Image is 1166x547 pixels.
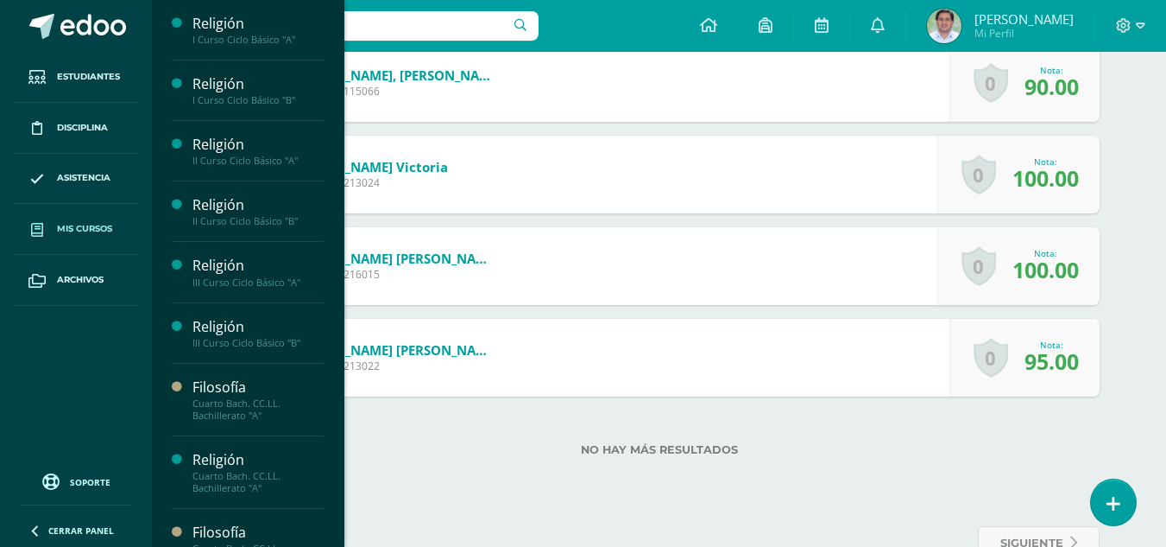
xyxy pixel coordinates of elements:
[290,67,497,84] a: [PERSON_NAME], [PERSON_NAME]
[192,398,324,422] div: Cuarto Bach. CC.LL. Bachillerato "A"
[1024,347,1079,376] span: 95.00
[961,246,996,286] a: 0
[974,26,1074,41] span: Mi Perfil
[70,476,110,488] span: Soporte
[57,121,108,135] span: Disciplina
[290,267,497,282] span: Estudiante 216015
[192,523,324,543] div: Filosofía
[974,10,1074,28] span: [PERSON_NAME]
[57,273,104,287] span: Archivos
[163,11,539,41] input: Busca un usuario...
[14,52,138,103] a: Estudiantes
[192,135,324,155] div: Religión
[192,34,324,46] div: I Curso Ciclo Básico "A"
[192,337,324,349] div: III Curso Ciclo Básico "B"
[974,63,1008,103] a: 0
[192,317,324,349] a: ReligiónIII Curso Ciclo Básico "B"
[1024,72,1079,101] span: 90.00
[21,469,131,493] a: Soporte
[961,155,996,194] a: 0
[192,317,324,337] div: Religión
[1012,255,1079,284] span: 100.00
[219,443,1100,456] label: No hay más resultados
[48,525,114,537] span: Cerrar panel
[290,341,497,359] a: [PERSON_NAME] [PERSON_NAME]
[192,378,324,398] div: Filosofía
[192,195,324,215] div: Religión
[192,277,324,289] div: III Curso Ciclo Básico "A"
[57,70,120,84] span: Estudiantes
[192,256,324,276] div: Religión
[192,450,324,470] div: Religión
[192,94,324,106] div: I Curso Ciclo Básico "B"
[57,171,110,185] span: Asistencia
[1024,64,1079,76] div: Nota:
[192,256,324,288] a: ReligiónIII Curso Ciclo Básico "A"
[14,255,138,306] a: Archivos
[290,158,448,175] a: [PERSON_NAME] Victoria
[14,154,138,205] a: Asistencia
[192,155,324,167] div: II Curso Ciclo Básico "A"
[290,359,497,373] span: Estudiante 213022
[14,103,138,154] a: Disciplina
[1012,163,1079,193] span: 100.00
[290,250,497,267] a: [PERSON_NAME] [PERSON_NAME]
[192,14,324,46] a: ReligiónI Curso Ciclo Básico "A"
[192,74,324,94] div: Religión
[192,195,324,227] a: ReligiónII Curso Ciclo Básico "B"
[57,222,112,236] span: Mis cursos
[14,204,138,255] a: Mis cursos
[1012,247,1079,259] div: Nota:
[192,378,324,422] a: FilosofíaCuarto Bach. CC.LL. Bachillerato "A"
[192,135,324,167] a: ReligiónII Curso Ciclo Básico "A"
[192,470,324,494] div: Cuarto Bach. CC.LL. Bachillerato "A"
[927,9,961,43] img: 083b1af04f9fe0918e6b283010923b5f.png
[290,175,448,190] span: Estudiante 213024
[290,84,497,99] span: Estudiante 115066
[192,215,324,227] div: II Curso Ciclo Básico "B"
[192,74,324,106] a: ReligiónI Curso Ciclo Básico "B"
[974,338,1008,378] a: 0
[1024,339,1079,351] div: Nota:
[192,14,324,34] div: Religión
[192,450,324,494] a: ReligiónCuarto Bach. CC.LL. Bachillerato "A"
[1012,156,1079,168] div: Nota:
